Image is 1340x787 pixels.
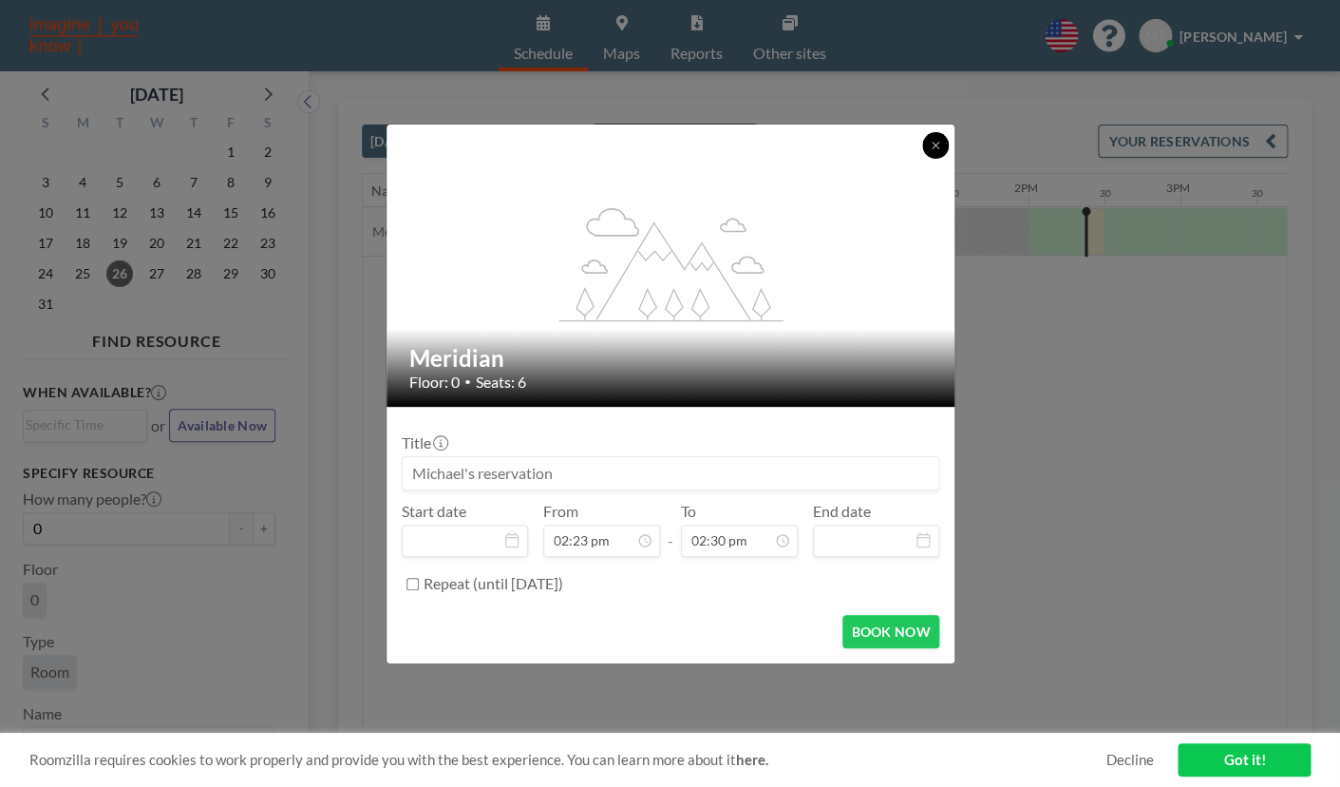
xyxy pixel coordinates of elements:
label: Title [402,433,446,452]
label: Repeat (until [DATE]) [424,574,563,593]
a: Decline [1106,751,1154,769]
span: Floor: 0 [409,373,460,392]
label: To [681,502,696,521]
span: Roomzilla requires cookies to work properly and provide you with the best experience. You can lea... [29,751,1106,769]
h2: Meridian [409,344,934,373]
g: flex-grow: 1.2; [558,206,783,320]
a: Got it! [1178,743,1311,777]
label: Start date [402,502,466,521]
a: here. [736,751,768,768]
label: End date [813,502,871,521]
span: Seats: 6 [476,373,526,392]
span: - [668,509,673,550]
span: • [464,374,471,389]
input: Michael's reservation [403,457,938,489]
button: BOOK NOW [842,615,938,648]
label: From [543,502,578,521]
